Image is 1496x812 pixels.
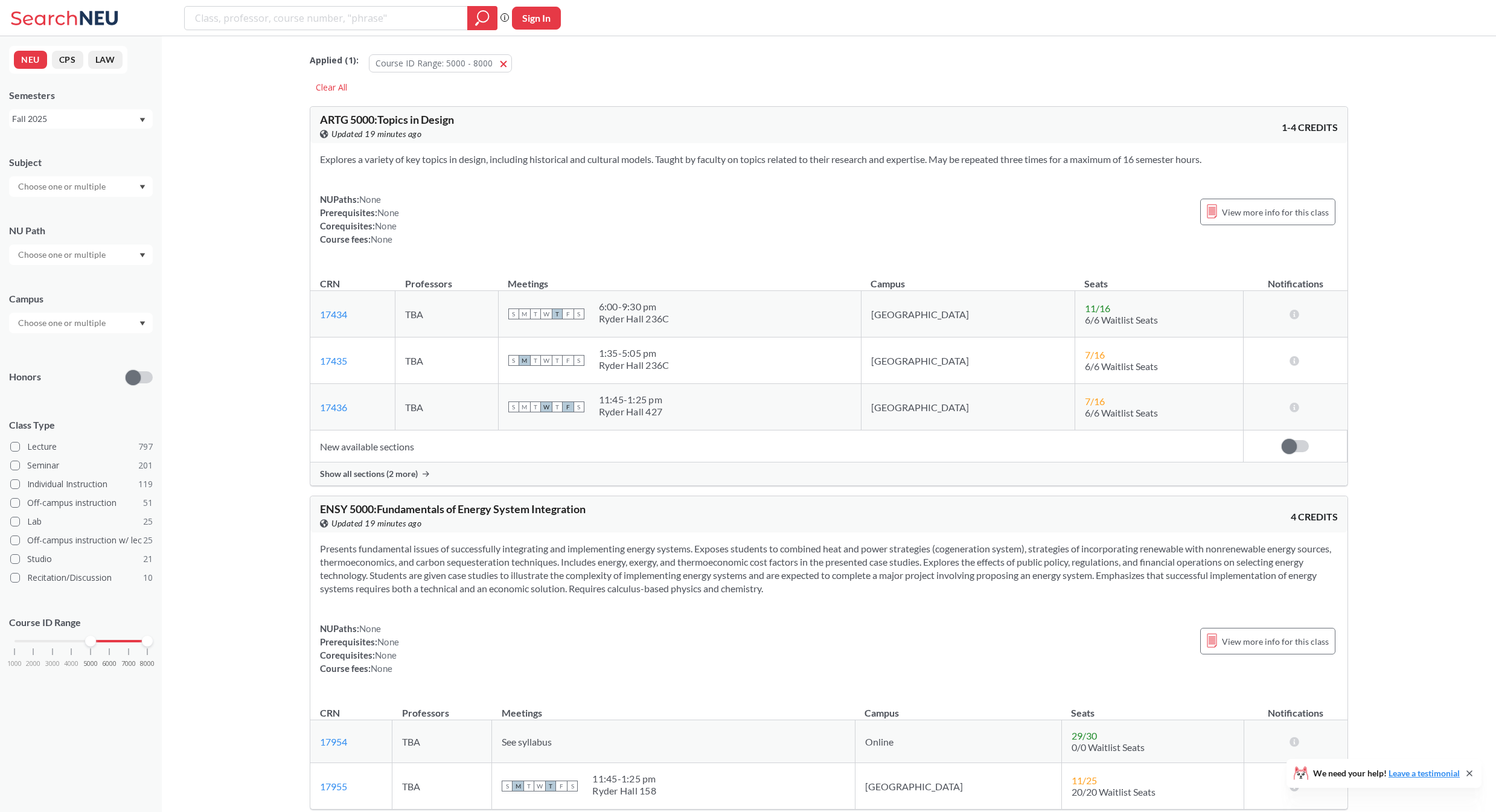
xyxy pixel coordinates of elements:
div: 11:45 - 1:25 pm [592,773,656,785]
a: 17435 [320,355,347,366]
label: Seminar [10,458,153,473]
p: Honors [9,370,41,384]
span: 8000 [140,660,155,667]
td: TBA [395,337,499,384]
span: 1-4 CREDITS [1282,121,1338,134]
label: Studio [10,551,153,567]
span: S [574,355,584,366]
span: View more info for this class [1222,205,1329,220]
span: 6/6 Waitlist Seats [1085,314,1158,325]
span: T [530,401,541,412]
span: M [519,355,530,366]
span: Updated 19 minutes ago [331,127,421,141]
div: Dropdown arrow [9,245,153,265]
span: None [377,207,399,218]
td: TBA [395,291,499,337]
span: None [377,636,399,647]
div: Fall 2025 [12,112,138,126]
div: CRN [320,277,340,290]
input: Choose one or multiple [12,248,113,262]
button: LAW [88,51,123,69]
span: Applied ( 1 ): [310,54,359,67]
div: magnifying glass [467,6,497,30]
span: None [371,234,392,245]
p: Course ID Range [9,616,153,630]
label: Lecture [10,439,153,455]
svg: magnifying glass [475,10,490,27]
span: F [563,355,574,366]
span: 119 [138,478,153,491]
button: NEU [14,51,47,69]
input: Class, professor, course number, "phrase" [194,8,459,28]
span: S [502,781,513,791]
span: S [508,355,519,366]
section: Explores a variety of key topics in design, including historical and cultural models. Taught by f... [320,153,1338,166]
span: T [530,355,541,366]
td: [GEOGRAPHIC_DATA] [861,337,1075,384]
div: Dropdown arrow [9,176,153,197]
span: 5000 [83,660,98,667]
div: Ryder Hall 236C [599,359,670,371]
span: Class Type [9,418,153,432]
div: Ryder Hall 236C [599,313,670,325]
span: Show all sections (2 more) [320,468,418,479]
span: F [563,401,574,412]
span: Course ID Range: 5000 - 8000 [376,57,493,69]
span: 4 CREDITS [1291,510,1338,523]
span: T [545,781,556,791]
div: NUPaths: Prerequisites: Corequisites: Course fees: [320,622,399,675]
th: Seats [1061,694,1244,720]
span: 7 / 16 [1085,395,1105,407]
span: W [541,308,552,319]
span: T [552,355,563,366]
span: ENSY 5000 : Fundamentals of Energy System Integration [320,502,586,516]
a: 17436 [320,401,347,413]
td: [GEOGRAPHIC_DATA] [861,291,1075,337]
span: T [552,308,563,319]
td: TBA [392,720,492,763]
span: 10 [143,571,153,584]
span: S [508,308,519,319]
span: T [552,401,563,412]
label: Lab [10,514,153,529]
div: Fall 2025Dropdown arrow [9,109,153,129]
span: 201 [138,459,153,472]
span: 25 [143,534,153,547]
span: T [523,781,534,791]
span: 29 / 30 [1072,730,1097,741]
span: None [375,220,397,231]
span: 6/6 Waitlist Seats [1085,360,1158,372]
span: ARTG 5000 : Topics in Design [320,113,454,126]
span: F [563,308,574,319]
span: None [375,650,397,660]
div: Semesters [9,89,153,102]
span: None [371,663,392,674]
span: M [513,781,523,791]
svg: Dropdown arrow [139,253,145,258]
button: CPS [52,51,83,69]
td: [GEOGRAPHIC_DATA] [861,384,1075,430]
span: Updated 19 minutes ago [331,517,421,530]
div: Ryder Hall 427 [599,406,663,418]
div: CRN [320,706,340,720]
th: Meetings [492,694,855,720]
a: 17954 [320,736,347,747]
div: Show all sections (2 more) [310,462,1347,485]
span: 11 / 16 [1085,302,1110,314]
div: Subject [9,156,153,169]
button: Course ID Range: 5000 - 8000 [369,54,512,72]
span: 7000 [121,660,136,667]
span: 3000 [45,660,60,667]
svg: Dropdown arrow [139,118,145,123]
div: 1:35 - 5:05 pm [599,347,670,359]
span: W [541,355,552,366]
span: 4000 [64,660,78,667]
span: 7 / 16 [1085,349,1105,360]
label: Recitation/Discussion [10,570,153,586]
div: 6:00 - 9:30 pm [599,301,670,313]
span: S [574,401,584,412]
span: See syllabus [502,736,552,747]
th: Notifications [1244,694,1347,720]
a: 17434 [320,308,347,320]
button: Sign In [512,7,561,30]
